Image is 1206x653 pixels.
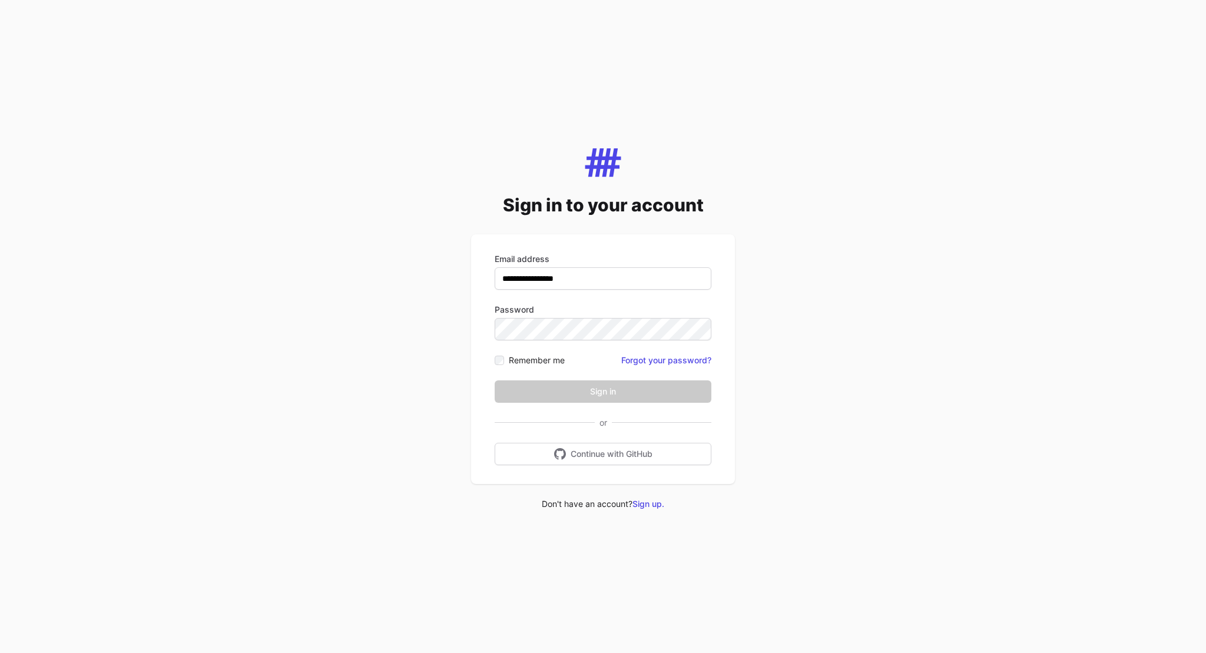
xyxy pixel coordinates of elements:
[471,498,735,510] div: Don't have an account?
[584,172,622,184] a: Mapping Tool
[471,194,735,216] h2: Sign in to your account
[495,304,711,316] label: Password
[584,144,622,181] img: Mapping Tool
[495,253,711,265] label: Email address
[571,448,652,460] span: Continue with GitHub
[495,443,711,465] button: Continue with GitHub
[621,355,711,365] a: Forgot your password?
[595,417,612,429] span: or
[509,354,565,366] label: Remember me
[495,380,711,403] button: Sign in
[632,498,664,510] a: Sign up.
